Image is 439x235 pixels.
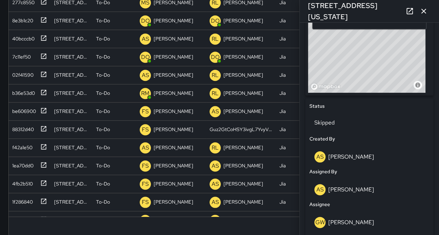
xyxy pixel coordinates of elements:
p: To-Do [96,126,110,133]
p: [PERSON_NAME] [224,71,263,78]
div: Jia [279,35,286,42]
p: To-Do [96,90,110,97]
div: 1275 First Street Northeast [54,126,89,133]
p: FS [142,198,149,206]
p: To-Do [96,17,110,24]
div: 900 2nd Street Northeast [54,162,89,169]
p: [PERSON_NAME] [224,53,263,60]
div: Jia [279,162,286,169]
p: [PERSON_NAME] [154,53,193,60]
p: To-Do [96,198,110,205]
p: [PERSON_NAME] [154,35,193,42]
div: be606900 [9,105,36,115]
div: 1430 North Capitol Street Northwest [54,71,89,78]
p: RL [212,71,219,79]
p: FS [142,180,149,188]
div: f42a1e50 [9,141,32,151]
p: [PERSON_NAME] [154,162,193,169]
div: Guz2GtCoHSY3ivgL7YvyVLJ6DEH3 [210,126,272,133]
p: DO [211,53,220,61]
div: Jia [279,144,286,151]
p: [PERSON_NAME] [154,90,193,97]
p: RL [212,216,219,225]
p: RL [212,89,219,98]
div: 1f286840 [9,196,33,205]
div: 100 K Street Northeast [54,108,89,115]
p: DO [141,17,150,25]
p: AS [212,162,219,170]
div: Jia [279,17,286,24]
p: AS [142,144,149,152]
p: AS [212,107,219,116]
div: 228 M Street Northeast [54,144,89,151]
div: Jia [279,198,286,205]
div: b36e53d0 [9,87,35,97]
p: [PERSON_NAME] [154,198,193,205]
p: FS [142,107,149,116]
p: [PERSON_NAME] [224,108,263,115]
div: Jia [279,180,286,187]
p: [PERSON_NAME] [154,144,193,151]
div: 215 I Street Northeast [54,180,89,187]
p: To-Do [96,35,110,42]
p: AS [212,198,219,206]
p: To-Do [96,53,110,60]
div: 1200 First Street Northeast [54,90,89,97]
p: [PERSON_NAME] [154,180,193,187]
div: Jia [279,108,286,115]
div: 1520 Eckington Place Northeast [54,17,89,24]
div: bb910230 [9,214,34,223]
p: [PERSON_NAME] [224,144,263,151]
p: RL [142,216,149,225]
p: RM [141,89,149,98]
div: Jia [279,71,286,78]
div: 7c11ef50 [9,51,31,60]
div: 02f41590 [9,69,34,78]
p: [PERSON_NAME] [224,198,263,205]
p: [PERSON_NAME] [154,126,193,133]
div: 66 New York Avenue Northeast [54,35,89,42]
p: [PERSON_NAME] [224,180,263,187]
p: AS [142,35,149,43]
div: 88312d40 [9,123,34,133]
div: Jia [279,126,286,133]
p: FS [142,162,149,170]
p: To-Do [96,71,110,78]
p: [PERSON_NAME] [224,35,263,42]
p: [PERSON_NAME] [224,162,263,169]
p: FS [142,126,149,134]
p: [PERSON_NAME] [154,108,193,115]
p: RL [212,144,219,152]
p: To-Do [96,162,110,169]
p: DO [211,17,220,25]
div: Jia [279,53,286,60]
p: DO [141,53,150,61]
p: [PERSON_NAME] [224,90,263,97]
p: [PERSON_NAME] [154,71,193,78]
div: 300 H Street Northeast [54,198,89,205]
p: [PERSON_NAME] [224,17,263,24]
p: AS [212,180,219,188]
p: RL [212,35,219,43]
div: 8e3b1c20 [9,14,33,24]
p: AS [142,71,149,79]
div: 40bcccb0 [9,32,35,42]
p: To-Do [96,180,110,187]
div: Jia [279,90,286,97]
div: 1ea70dd0 [9,159,34,169]
p: To-Do [96,108,110,115]
p: [PERSON_NAME] [154,17,193,24]
div: 4fb2b510 [9,177,33,187]
p: To-Do [96,144,110,151]
div: 202 Florida Avenue Northeast [54,53,89,60]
